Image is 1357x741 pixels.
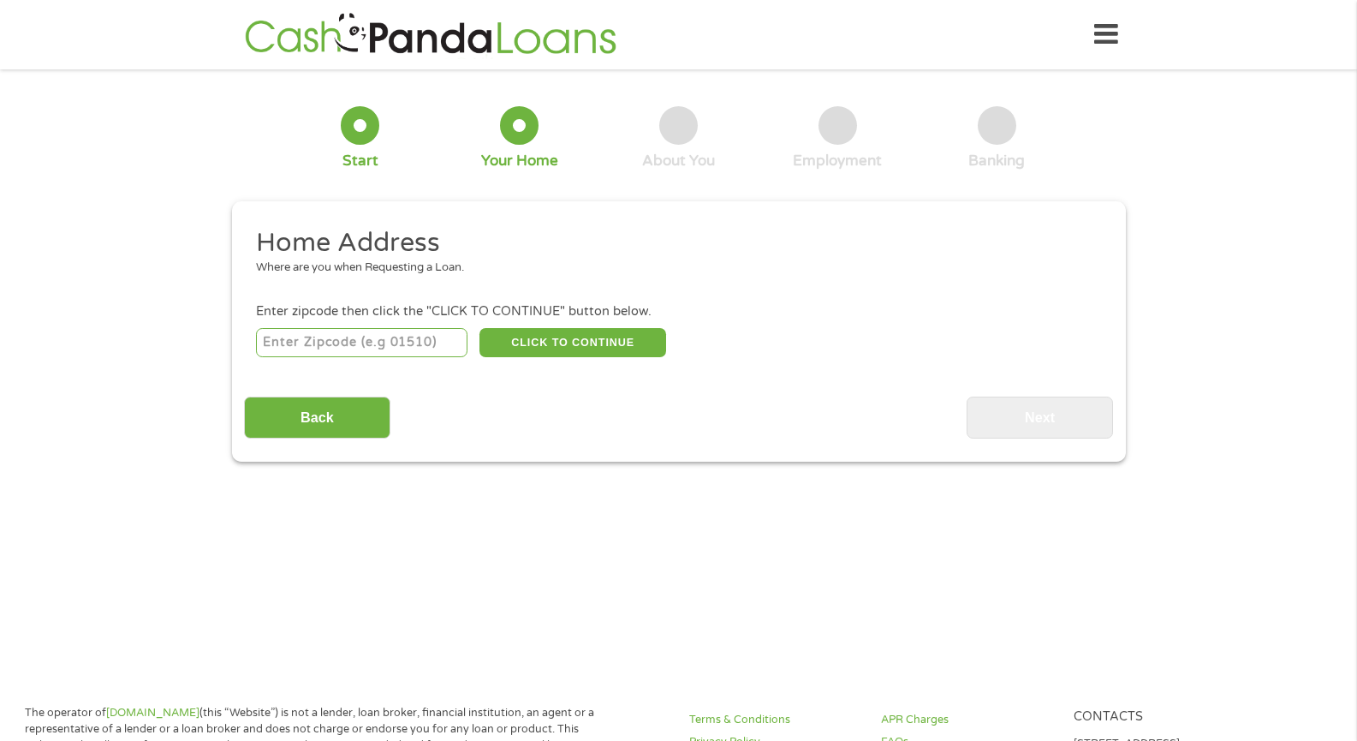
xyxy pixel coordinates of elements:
[479,328,666,357] button: CLICK TO CONTINUE
[256,226,1088,260] h2: Home Address
[1074,709,1245,726] h4: Contacts
[256,328,467,357] input: Enter Zipcode (e.g 01510)
[342,152,378,170] div: Start
[967,397,1113,439] input: Next
[968,152,1025,170] div: Banking
[240,10,622,59] img: GetLoanNow Logo
[481,152,558,170] div: Your Home
[244,397,390,439] input: Back
[793,152,882,170] div: Employment
[689,712,860,728] a: Terms & Conditions
[256,260,1088,277] div: Where are you when Requesting a Loan.
[642,152,715,170] div: About You
[106,706,199,720] a: [DOMAIN_NAME]
[256,302,1100,321] div: Enter zipcode then click the "CLICK TO CONTINUE" button below.
[881,712,1052,728] a: APR Charges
